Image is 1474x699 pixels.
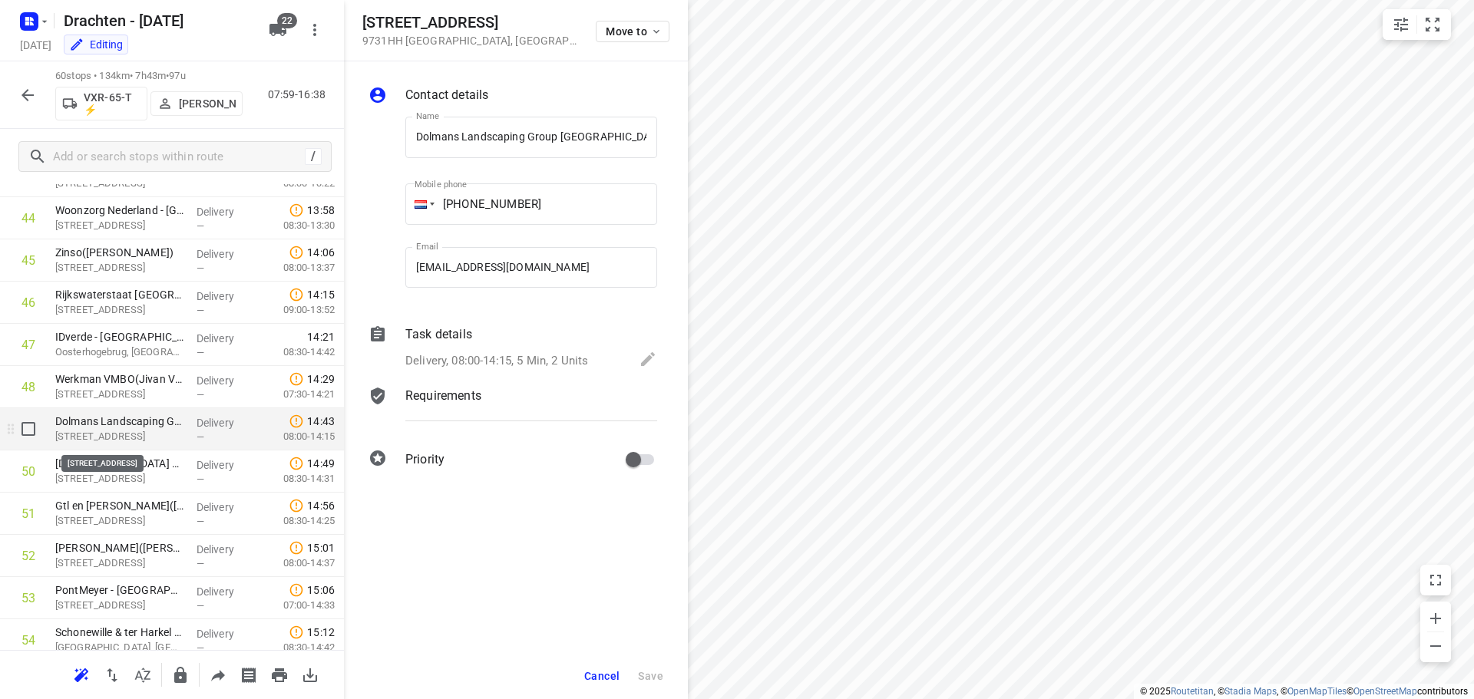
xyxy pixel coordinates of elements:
[55,203,184,218] p: Woonzorg Nederland - Groningen(Sonja Gildemacher - Roorda)
[127,667,158,681] span: Sort by time window
[289,203,304,218] svg: Late
[21,464,35,479] div: 50
[55,540,184,556] p: [PERSON_NAME]([PERSON_NAME])
[1287,686,1347,697] a: OpenMapTiles
[606,25,663,38] span: Move to
[166,70,169,81] span: •
[259,471,335,486] p: 08:30-14:31
[295,667,326,681] span: Download route
[1140,686,1468,697] li: © 2025 , © , © © contributors
[66,667,97,681] span: Reoptimize route
[14,36,58,54] h5: Project date
[55,329,184,345] p: IDverde - Groningen Steunpunt(Stefan Leeuwinga)
[259,345,335,360] p: 08:30-14:42
[21,338,35,352] div: 47
[305,148,322,165] div: /
[415,180,467,189] label: Mobile phone
[307,371,335,387] span: 14:29
[55,582,184,598] p: PontMeyer - [GEOGRAPHIC_DATA]([PERSON_NAME])
[69,37,123,52] div: You are currently in edit mode.
[55,218,184,233] p: Soendastraat 178, Groningen
[203,667,233,681] span: Share route
[197,246,253,262] p: Delivery
[21,253,35,268] div: 45
[55,287,184,302] p: Rijkswaterstaat Groningen - Vaartuig 59 Pluimpot(Arthur Zijlstra)
[13,414,44,444] span: Select
[299,15,330,45] button: More
[197,220,204,232] span: —
[21,211,35,226] div: 44
[639,350,657,368] svg: Edit
[289,287,304,302] svg: Late
[405,450,445,469] p: Priority
[259,556,335,571] p: 08:00-14:37
[55,69,243,84] p: 60 stops • 134km • 7h43m
[1417,9,1448,40] button: Fit zoom
[289,582,304,598] svg: Late
[58,8,256,33] h5: Rename
[1224,686,1277,697] a: Stadia Maps
[169,70,185,81] span: 97u
[259,429,335,444] p: 08:00-14:15
[362,35,577,47] p: 9731HH [GEOGRAPHIC_DATA] , [GEOGRAPHIC_DATA]
[21,506,35,521] div: 51
[259,640,335,655] p: 08:30-14:42
[307,245,335,260] span: 14:06
[197,542,253,557] p: Delivery
[307,203,335,218] span: 13:58
[1171,686,1214,697] a: Routetitan
[179,97,236,110] p: [PERSON_NAME]
[55,498,184,513] p: Gtl en van Dijk(Bob van Zwol)
[405,387,481,405] p: Requirements
[197,600,204,612] span: —
[197,457,253,473] p: Delivery
[197,431,204,443] span: —
[277,13,297,28] span: 22
[1353,686,1417,697] a: OpenStreetMap
[1383,9,1451,40] div: small contained button group
[307,582,335,598] span: 15:06
[197,331,253,346] p: Delivery
[584,670,620,682] span: Cancel
[21,549,35,563] div: 52
[55,513,184,529] p: Pop Dijkemaweg 96B, Groningen
[368,86,657,107] div: Contact details
[84,91,140,116] p: VXR-65-T ⚡
[55,556,184,571] p: Ulgersmaweg 49, Groningen
[1386,9,1416,40] button: Map settings
[55,87,147,120] button: VXR-65-T ⚡
[150,91,243,116] button: [PERSON_NAME]
[289,625,304,640] svg: Late
[307,329,335,345] span: 14:21
[55,625,184,640] p: Schonewille & ter Harkel Hypotheken(Frank Marks)
[197,204,253,219] p: Delivery
[21,380,35,394] div: 48
[55,598,184,613] p: [STREET_ADDRESS]
[197,415,253,430] p: Delivery
[197,473,204,485] span: —
[289,456,304,471] svg: Late
[259,260,335,275] p: 08:00-13:37
[578,662,626,690] button: Cancel
[405,183,435,225] div: Netherlands: + 31
[268,87,332,103] p: 07:59-16:38
[405,352,588,370] p: Delivery, 08:00-14:15, 5 Min, 2 Units
[197,626,253,641] p: Delivery
[197,305,204,316] span: —
[197,558,204,569] span: —
[289,371,304,387] svg: Late
[307,456,335,471] span: 14:49
[97,667,127,681] span: Reverse route
[259,302,335,318] p: 09:00-13:52
[596,21,669,42] button: Move to
[55,245,184,260] p: Zinso([PERSON_NAME])
[55,456,184,471] p: Gereformeerde Scholengroep(Jolanda Stelpstra)
[197,500,253,515] p: Delivery
[53,145,305,169] input: Add or search stops within route
[263,15,293,45] button: 22
[55,345,184,360] p: Oosterhogebrug, Groningen
[197,289,253,304] p: Delivery
[197,584,253,599] p: Delivery
[55,429,184,444] p: [STREET_ADDRESS]
[55,302,184,318] p: [STREET_ADDRESS]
